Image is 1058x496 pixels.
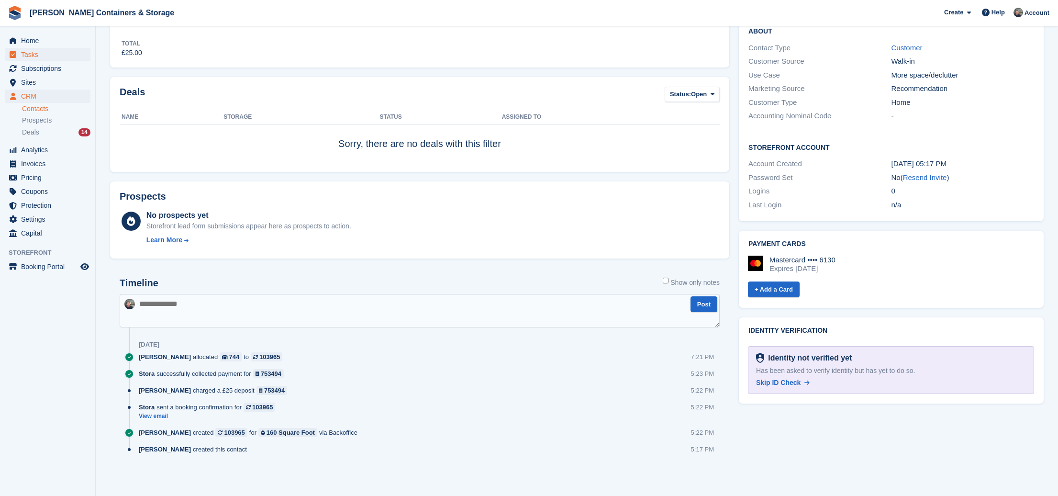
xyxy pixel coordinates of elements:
[756,353,764,363] img: Identity Verification Ready
[5,213,90,226] a: menu
[21,157,78,170] span: Invoices
[146,221,351,231] div: Storefront lead form submissions appear here as prospects to action.
[663,278,668,283] input: Show only notes
[944,8,963,17] span: Create
[26,5,178,21] a: [PERSON_NAME] Containers & Storage
[748,240,1034,248] h2: Payment cards
[891,83,1035,94] div: Recommendation
[22,116,52,125] span: Prospects
[338,138,501,149] span: Sorry, there are no deals with this filter
[220,352,242,361] a: 744
[5,199,90,212] a: menu
[691,445,714,454] div: 5:17 PM
[748,186,891,197] div: Logins
[5,226,90,240] a: menu
[670,90,691,99] span: Status:
[139,428,362,437] div: created for via Backoffice
[120,191,166,202] h2: Prospects
[146,235,182,245] div: Learn More
[663,278,720,288] label: Show only notes
[22,104,90,113] a: Contacts
[146,210,351,221] div: No prospects yet
[120,87,145,104] h2: Deals
[139,369,289,378] div: successfully collected payment for
[769,256,835,264] div: Mastercard •••• 6130
[691,386,714,395] div: 5:22 PM
[139,403,280,412] div: sent a booking confirmation for
[5,157,90,170] a: menu
[139,412,280,420] a: View email
[748,97,891,108] div: Customer Type
[139,352,287,361] div: allocated to
[21,34,78,47] span: Home
[903,173,947,181] a: Resend Invite
[748,142,1034,152] h2: Storefront Account
[252,403,273,412] div: 103965
[22,128,39,137] span: Deals
[748,43,891,54] div: Contact Type
[5,34,90,47] a: menu
[691,90,707,99] span: Open
[691,403,714,412] div: 5:22 PM
[139,386,191,395] span: [PERSON_NAME]
[139,352,191,361] span: [PERSON_NAME]
[264,386,285,395] div: 753494
[21,199,78,212] span: Protection
[256,386,288,395] a: 753494
[748,70,891,81] div: Use Case
[259,352,280,361] div: 103965
[139,428,191,437] span: [PERSON_NAME]
[120,278,158,289] h2: Timeline
[748,172,891,183] div: Password Set
[665,87,720,102] button: Status: Open
[22,115,90,125] a: Prospects
[901,173,949,181] span: ( )
[22,127,90,137] a: Deals 14
[891,186,1035,197] div: 0
[891,158,1035,169] div: [DATE] 05:17 PM
[21,226,78,240] span: Capital
[690,296,717,312] button: Post
[1013,8,1023,17] img: Adam Greenhalgh
[139,445,191,454] span: [PERSON_NAME]
[502,110,720,125] th: Assigned to
[5,62,90,75] a: menu
[5,76,90,89] a: menu
[251,352,282,361] a: 103965
[258,428,317,437] a: 160 Square Foot
[253,369,284,378] a: 753494
[21,260,78,273] span: Booking Portal
[244,403,275,412] a: 103965
[139,341,159,349] div: [DATE]
[5,260,90,273] a: menu
[261,369,281,378] div: 753494
[891,97,1035,108] div: Home
[748,111,891,122] div: Accounting Nominal Code
[139,369,155,378] span: Stora
[991,8,1005,17] span: Help
[5,143,90,157] a: menu
[78,128,90,136] div: 14
[5,171,90,184] a: menu
[124,299,135,309] img: Adam Greenhalgh
[223,110,379,125] th: Storage
[756,379,801,386] span: Skip ID Check
[8,6,22,20] img: stora-icon-8386f47178a22dfd0bd8f6a31ec36ba5ce8667c1dd55bd0f319d3a0aa187defe.svg
[139,386,292,395] div: charged a £25 deposit
[748,83,891,94] div: Marketing Source
[21,76,78,89] span: Sites
[122,39,142,48] div: Total
[380,110,502,125] th: Status
[1025,8,1049,18] span: Account
[891,56,1035,67] div: Walk-in
[756,366,1026,376] div: Has been asked to verify identity but has yet to do so.
[691,428,714,437] div: 5:22 PM
[748,200,891,211] div: Last Login
[79,261,90,272] a: Preview store
[891,70,1035,81] div: More space/declutter
[139,445,252,454] div: created this contact
[769,264,835,273] div: Expires [DATE]
[224,428,245,437] div: 103965
[21,213,78,226] span: Settings
[229,352,240,361] div: 744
